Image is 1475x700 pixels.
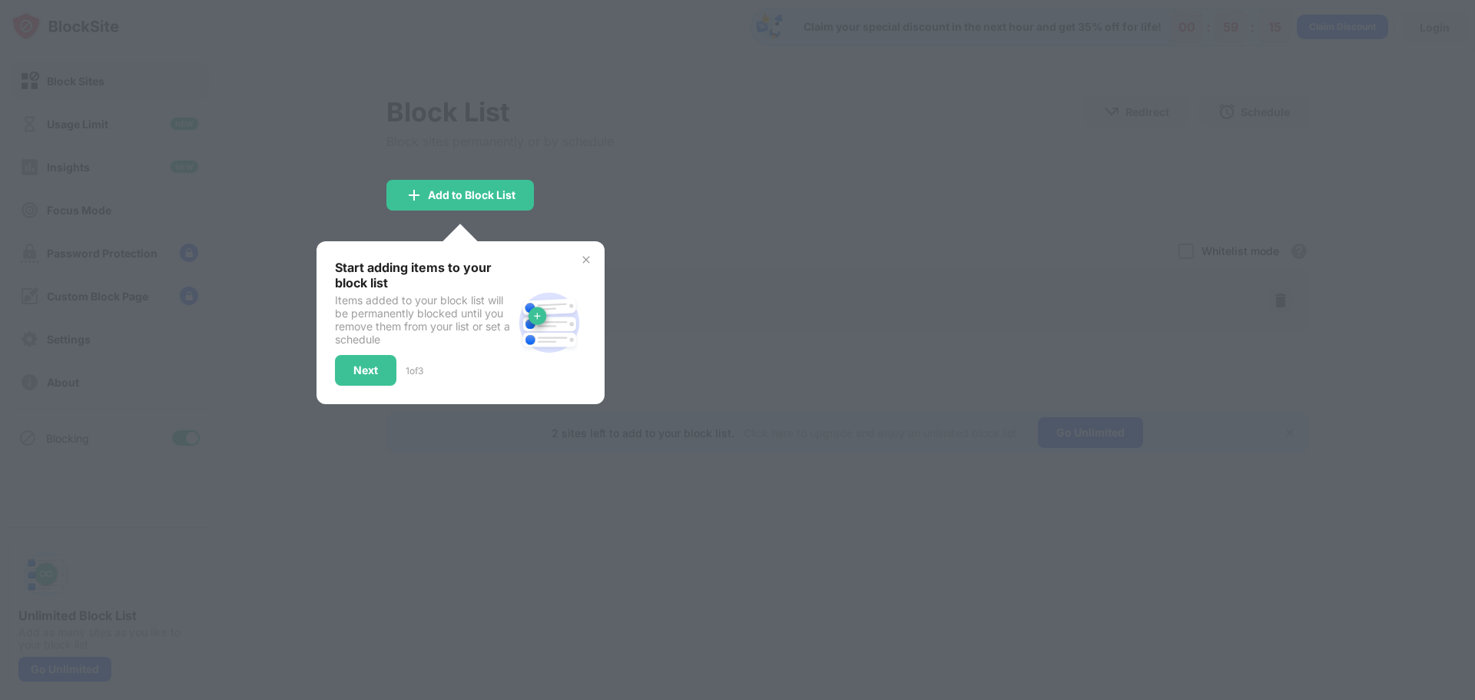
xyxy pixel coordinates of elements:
div: Add to Block List [428,189,515,201]
div: Next [353,364,378,377]
img: block-site.svg [512,286,586,360]
img: x-button.svg [580,254,592,266]
div: Items added to your block list will be permanently blocked until you remove them from your list o... [335,294,512,346]
div: Start adding items to your block list [335,260,512,290]
div: 1 of 3 [406,365,423,377]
